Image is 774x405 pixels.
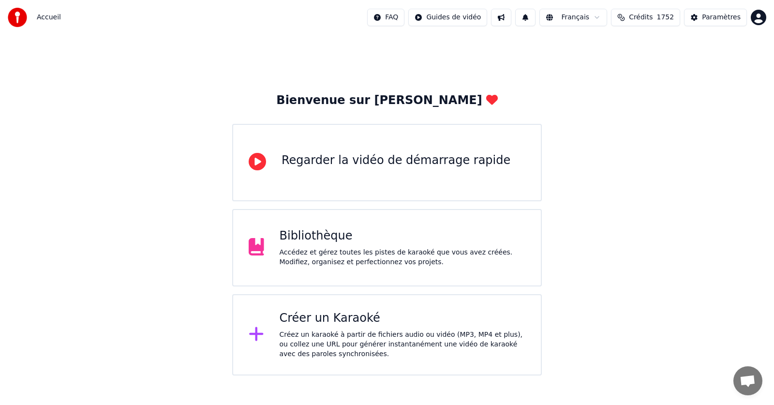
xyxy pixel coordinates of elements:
button: FAQ [367,9,404,26]
div: Bienvenue sur [PERSON_NAME] [276,93,497,108]
div: Regarder la vidéo de démarrage rapide [282,153,510,168]
div: Ouvrir le chat [733,366,762,395]
div: Créer un Karaoké [280,311,526,326]
div: Créez un karaoké à partir de fichiers audio ou vidéo (MP3, MP4 et plus), ou collez une URL pour g... [280,330,526,359]
button: Paramètres [684,9,747,26]
button: Guides de vidéo [408,9,487,26]
div: Bibliothèque [280,228,526,244]
span: Crédits [629,13,653,22]
button: Crédits1752 [611,9,680,26]
div: Paramètres [702,13,741,22]
div: Accédez et gérez toutes les pistes de karaoké que vous avez créées. Modifiez, organisez et perfec... [280,248,526,267]
span: 1752 [657,13,674,22]
img: youka [8,8,27,27]
span: Accueil [37,13,61,22]
nav: breadcrumb [37,13,61,22]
